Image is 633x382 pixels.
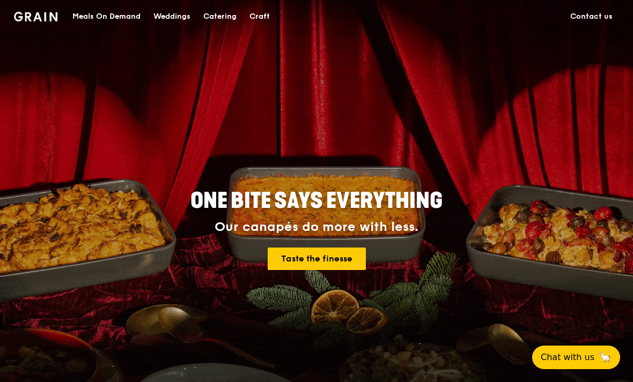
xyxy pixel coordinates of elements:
[243,1,276,33] a: Craft
[147,1,197,33] a: Weddings
[564,1,619,33] a: Contact us
[268,248,366,270] a: Taste the finesse
[203,1,237,33] div: Catering
[123,220,510,235] div: Our canapés do more with less.
[249,1,270,33] div: Craft
[72,1,141,33] div: Meals On Demand
[532,346,620,369] button: Chat with us🦙
[14,12,57,21] img: Grain
[599,351,612,364] span: 🦙
[190,188,443,214] span: ONE BITE SAYS EVERYTHING
[153,1,190,33] div: Weddings
[541,351,594,364] span: Chat with us
[197,1,243,33] a: Catering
